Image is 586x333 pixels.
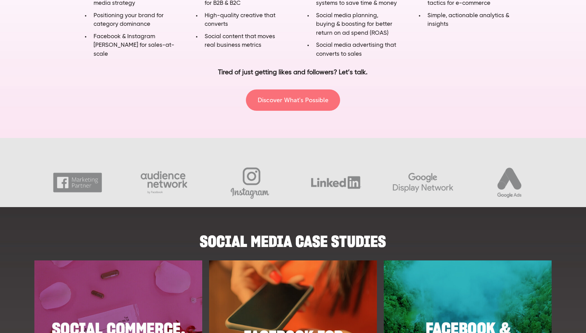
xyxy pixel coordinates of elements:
img: Ent-GoogleAds-GREY.png [465,163,552,202]
span: Simple, actionable analytics & insights [427,13,509,28]
span: Social media planning, buying & boosting for better return on ad spend (ROAS) [316,13,392,36]
span: Social media advertising that converts to sales [316,42,396,57]
img: Ent-GDN-GREY.png [379,163,466,202]
span: Positioning your brand for category dominance [94,13,164,28]
span: Facebook & Instagram [PERSON_NAME] for sales-at-scale [94,34,174,57]
img: Ent-LinkedIn-GREY.png [293,163,379,202]
span: Social content that moves real business metrics [205,34,275,49]
a: Discover What's Possible [246,89,340,111]
p: Tired of just getting likes and followers? Let’s talk. [106,68,480,78]
span: High-quality creative that converts [205,13,275,28]
img: Ent-Instagram-GREY.png [207,163,293,202]
img: Ent-FMP-GREY.png [34,163,121,202]
h2: SOCIAL MEDIA CASE STUDIES [70,227,517,248]
img: Ent-Audience-GREY.png [121,163,207,202]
